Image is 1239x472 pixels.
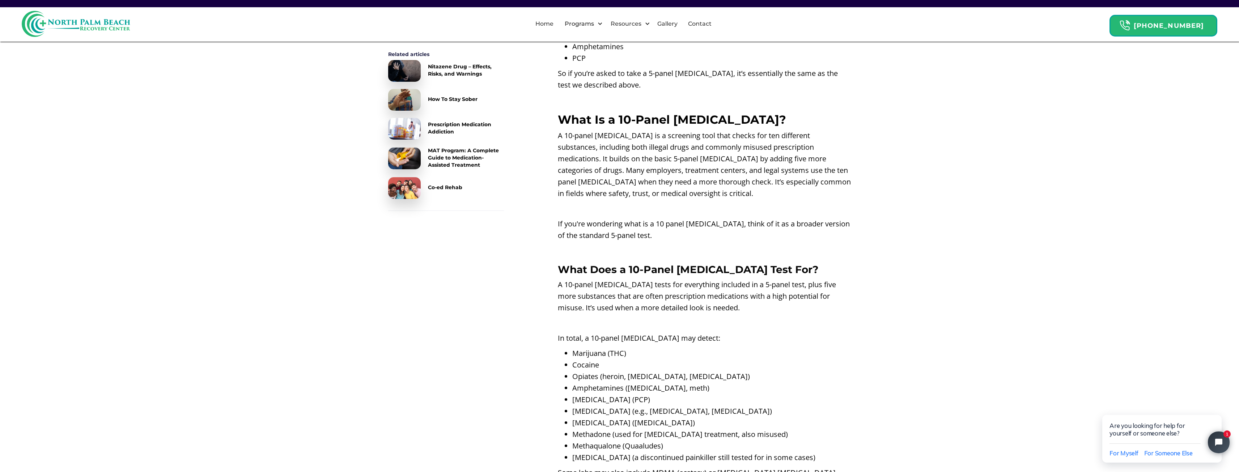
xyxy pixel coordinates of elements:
a: Home [531,12,558,35]
iframe: Tidio Chat [1087,392,1239,472]
a: Contact [684,12,716,35]
div: Co-ed Rehab [428,184,462,191]
a: Gallery [653,12,682,35]
div: Programs [563,20,596,28]
div: Prescription Medication Addiction [428,121,504,135]
li: Opiates (heroin, [MEDICAL_DATA], [MEDICAL_DATA]) [572,371,851,382]
li: Marijuana (THC) [572,348,851,359]
li: Methaqualone (Quaaludes) [572,440,851,452]
h2: What Is a 10-Panel [MEDICAL_DATA]? [558,113,851,126]
li: [MEDICAL_DATA] (PCP) [572,394,851,405]
li: [MEDICAL_DATA] ([MEDICAL_DATA]) [572,417,851,429]
a: How To Stay Sober [388,89,504,111]
div: Programs [559,12,604,35]
div: How To Stay Sober [428,95,478,103]
p: A 10-panel [MEDICAL_DATA] is a screening tool that checks for ten different substances, including... [558,130,851,199]
p: In total, a 10-panel [MEDICAL_DATA] may detect: [558,332,851,344]
strong: [PHONE_NUMBER] [1134,22,1204,30]
a: MAT Program: A Complete Guide to Medication-Assisted Treatment [388,147,504,170]
div: Related articles [388,51,504,58]
li: Amphetamines [572,41,851,52]
p: ‍ [558,203,851,214]
li: [MEDICAL_DATA] (e.g., [MEDICAL_DATA], [MEDICAL_DATA]) [572,405,851,417]
a: Header Calendar Icons[PHONE_NUMBER] [1109,11,1217,37]
li: Cocaine [572,359,851,371]
p: ‍ [558,245,851,256]
a: Co-ed Rehab [388,177,504,199]
a: Prescription Medication Addiction [388,118,504,140]
p: So if you’re asked to take a 5-panel [MEDICAL_DATA], it’s essentially the same as the test we des... [558,68,851,91]
div: Resources [609,20,643,28]
h3: What Does a 10-Panel [MEDICAL_DATA] Test For? [558,264,851,275]
p: A 10-panel [MEDICAL_DATA] tests for everything included in a 5-panel test, plus five more substan... [558,279,851,314]
p: ‍ [558,94,851,106]
li: [MEDICAL_DATA] (a discontinued painkiller still tested for in some cases) [572,452,851,463]
li: Amphetamines ([MEDICAL_DATA], meth) [572,382,851,394]
p: If you're wondering what is a 10 panel [MEDICAL_DATA], think of it as a broader version of the st... [558,218,851,241]
li: Methadone (used for [MEDICAL_DATA] treatment, also misused) [572,429,851,440]
div: Nitazene Drug – Effects, Risks, and Warnings [428,63,504,77]
div: MAT Program: A Complete Guide to Medication-Assisted Treatment [428,147,504,169]
div: Resources [604,12,652,35]
img: Header Calendar Icons [1119,20,1130,31]
a: Nitazene Drug – Effects, Risks, and Warnings [388,60,504,82]
li: PCP [572,52,851,64]
p: ‍ [558,317,851,329]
